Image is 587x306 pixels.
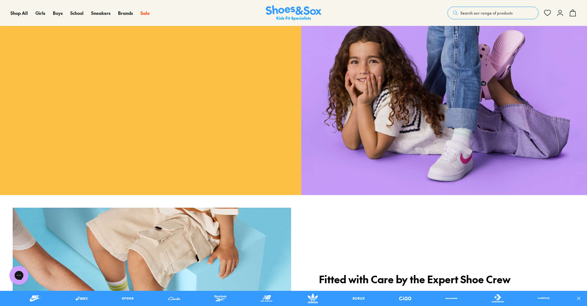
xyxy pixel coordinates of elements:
a: Shoes & Sox [266,5,322,21]
button: Search our range of products [447,7,539,19]
a: Sneakers [91,10,110,16]
a: Boys [53,10,63,16]
a: School [70,10,84,16]
a: Girls [35,10,45,16]
p: Fitted with Care by the Expert Shoe Crew [319,272,549,287]
a: Brands [118,10,133,16]
span: Search our range of products [460,10,513,16]
iframe: Gorgias live chat messenger [6,264,32,287]
a: Shop All [10,10,28,16]
a: Sale [141,10,150,16]
img: SNS_Logo_Responsive.svg [266,5,322,21]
